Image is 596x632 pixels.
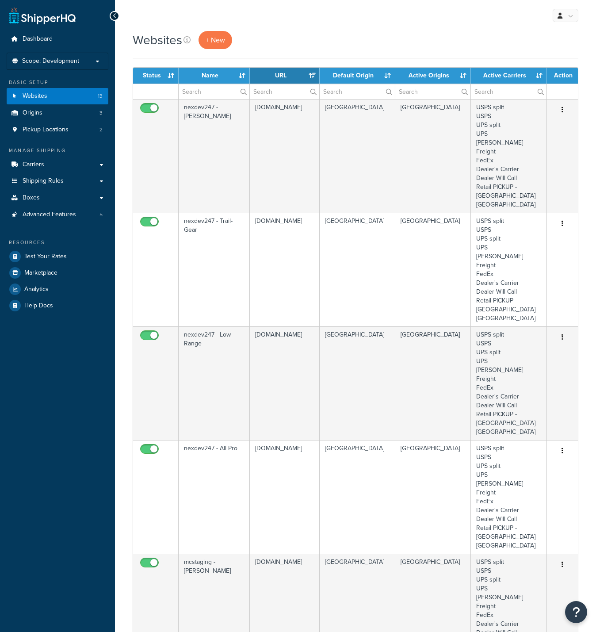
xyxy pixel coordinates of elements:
[199,31,232,49] a: + New
[395,84,470,99] input: Search
[250,213,320,326] td: [DOMAIN_NAME]
[179,326,250,440] td: nexdev247 - Low Range
[7,122,108,138] li: Pickup Locations
[395,440,471,554] td: [GEOGRAPHIC_DATA]
[7,105,108,121] li: Origins
[395,68,471,84] th: Active Origins: activate to sort column ascending
[24,286,49,293] span: Analytics
[320,213,395,326] td: [GEOGRAPHIC_DATA]
[320,84,395,99] input: Search
[471,68,547,84] th: Active Carriers: activate to sort column ascending
[471,84,546,99] input: Search
[471,440,547,554] td: USPS split USPS UPS split UPS [PERSON_NAME] Freight FedEx Dealer's Carrier Dealer Will Call Retai...
[320,68,395,84] th: Default Origin: activate to sort column ascending
[7,207,108,223] li: Advanced Features
[7,105,108,121] a: Origins 3
[206,35,225,45] span: + New
[7,88,108,104] a: Websites 13
[23,177,64,185] span: Shipping Rules
[7,298,108,314] a: Help Docs
[23,211,76,218] span: Advanced Features
[471,99,547,213] td: USPS split USPS UPS split UPS [PERSON_NAME] Freight FedEx Dealer's Carrier Dealer Will Call Retai...
[320,99,395,213] td: [GEOGRAPHIC_DATA]
[7,173,108,189] a: Shipping Rules
[24,269,57,277] span: Marketplace
[547,68,578,84] th: Action
[23,35,53,43] span: Dashboard
[7,249,108,264] a: Test Your Rates
[24,253,67,260] span: Test Your Rates
[320,326,395,440] td: [GEOGRAPHIC_DATA]
[7,207,108,223] a: Advanced Features 5
[22,57,79,65] span: Scope: Development
[250,326,320,440] td: [DOMAIN_NAME]
[250,99,320,213] td: [DOMAIN_NAME]
[23,126,69,134] span: Pickup Locations
[133,68,179,84] th: Status: activate to sort column ascending
[133,31,182,49] h1: Websites
[7,281,108,297] a: Analytics
[565,601,587,623] button: Open Resource Center
[7,239,108,246] div: Resources
[179,84,249,99] input: Search
[7,88,108,104] li: Websites
[7,190,108,206] a: Boxes
[250,84,319,99] input: Search
[7,157,108,173] a: Carriers
[395,99,471,213] td: [GEOGRAPHIC_DATA]
[23,194,40,202] span: Boxes
[23,92,47,100] span: Websites
[179,68,250,84] th: Name: activate to sort column ascending
[395,326,471,440] td: [GEOGRAPHIC_DATA]
[395,213,471,326] td: [GEOGRAPHIC_DATA]
[7,147,108,154] div: Manage Shipping
[9,7,76,24] a: ShipperHQ Home
[7,265,108,281] a: Marketplace
[7,122,108,138] a: Pickup Locations 2
[99,211,103,218] span: 5
[179,213,250,326] td: nexdev247 - Trail-Gear
[99,109,103,117] span: 3
[250,68,320,84] th: URL: activate to sort column ascending
[179,99,250,213] td: nexdev247 - [PERSON_NAME]
[99,126,103,134] span: 2
[471,213,547,326] td: USPS split USPS UPS split UPS [PERSON_NAME] Freight FedEx Dealer's Carrier Dealer Will Call Retai...
[7,79,108,86] div: Basic Setup
[23,161,44,169] span: Carriers
[23,109,42,117] span: Origins
[179,440,250,554] td: nexdev247 - All Pro
[320,440,395,554] td: [GEOGRAPHIC_DATA]
[7,31,108,47] a: Dashboard
[98,92,103,100] span: 13
[250,440,320,554] td: [DOMAIN_NAME]
[471,326,547,440] td: USPS split USPS UPS split UPS [PERSON_NAME] Freight FedEx Dealer's Carrier Dealer Will Call Retai...
[24,302,53,310] span: Help Docs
